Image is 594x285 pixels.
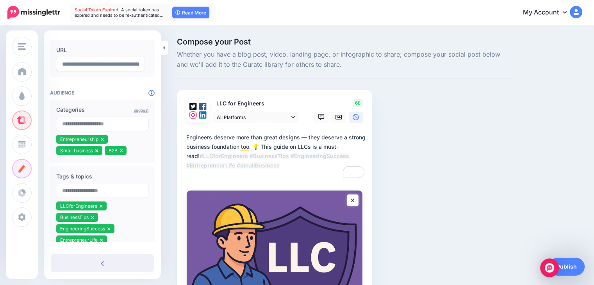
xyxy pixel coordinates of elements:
a: All Platforms [213,112,299,123]
span: Whether you have a blog post, video, landing page, or infographic to share; compose your social p... [177,50,513,70]
img: menu.png [18,43,26,50]
span: BusinessTips [60,214,89,220]
div: Open Intercom Messenger [540,258,559,277]
span: Compose your Post [177,38,513,46]
a: Publish [549,258,585,276]
span: EntrepreneurLife [60,237,98,243]
span: Social Token Expired. [75,7,120,12]
img: Missinglettr [7,6,60,19]
span: Small business [60,148,93,153]
label: Categories [56,105,148,114]
span: Entrepreneurship [60,136,98,142]
a: Suggest [134,108,148,112]
div: Engineers deserve more than great designs — they deserve a strong business foundation too. 💡 This... [186,133,366,170]
a: My Account [515,3,582,22]
p: LLC for Engineers [213,99,300,108]
span: B2B [109,148,118,153]
h4: Audience [50,90,155,96]
textarea: To enrich screen reader interactions, please activate Accessibility in Grammarly extension settings [186,133,366,180]
span: EngineeringSuccess [60,226,105,232]
span: LLCforEngineers [60,203,97,209]
span: 68 [353,99,363,107]
a: Read More [172,7,209,18]
label: URL [56,45,148,55]
span: A social token has expired and needs to be re-authenticated… [75,7,164,18]
label: Tags & topics [56,172,148,181]
span: All Platforms [217,113,289,121]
